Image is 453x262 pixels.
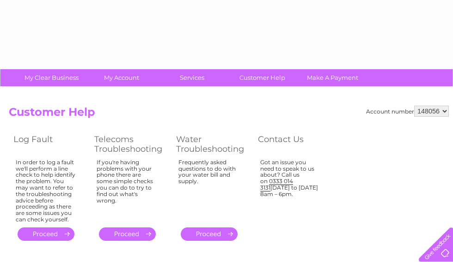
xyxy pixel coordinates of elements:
a: Make A Payment [294,69,371,86]
div: Account number [366,106,449,117]
a: My Clear Business [13,69,90,86]
a: . [99,227,156,241]
div: Got an issue you need to speak to us about? Call us on [DATE] to [DATE] 8am – 6pm. [260,159,320,219]
th: Water Troubleshooting [171,132,253,156]
h2: Customer Help [9,106,449,123]
th: Contact Us [253,132,334,156]
a: Customer Help [224,69,300,86]
a: Services [154,69,230,86]
a: . [181,227,238,241]
div: In order to log a fault we'll perform a line check to help identify the problem. You may want to ... [16,159,76,223]
a: . [18,227,74,241]
div: If you're having problems with your phone there are some simple checks you can do to try to find ... [97,159,158,219]
a: My Account [84,69,160,86]
th: Log Fault [9,132,90,156]
th: Telecoms Troubleshooting [90,132,171,156]
div: Frequently asked questions to do with your water bill and supply. [178,159,239,219]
